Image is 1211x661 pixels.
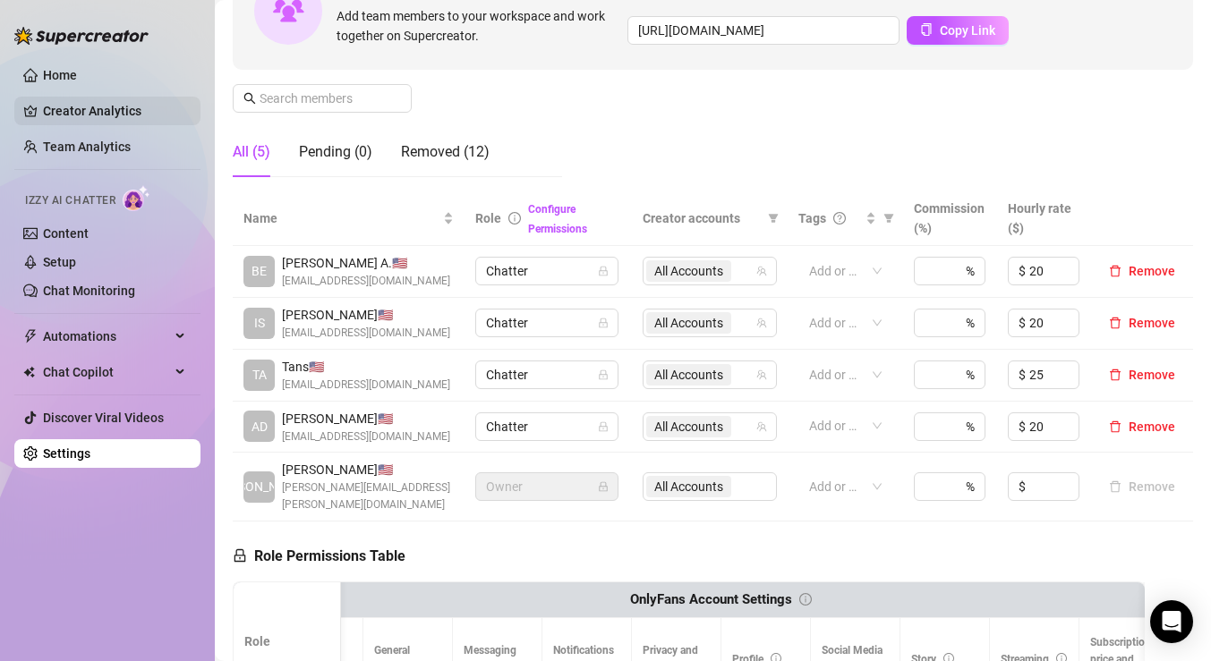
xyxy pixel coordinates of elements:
span: info-circle [508,212,521,225]
img: AI Chatter [123,185,150,211]
span: All Accounts [654,313,723,333]
span: All Accounts [654,365,723,385]
span: [PERSON_NAME] 🇺🇸 [282,409,450,428]
span: BE [252,261,267,281]
a: Settings [43,446,90,461]
span: TA [252,365,267,385]
button: Remove [1102,416,1182,437]
th: Hourly rate ($) [997,191,1091,246]
span: delete [1109,369,1121,381]
span: [EMAIL_ADDRESS][DOMAIN_NAME] [282,428,450,445]
span: Chatter [486,413,608,440]
span: Chat Copilot [43,358,170,386]
span: team [756,421,767,432]
span: team [756,318,767,328]
span: [PERSON_NAME] 🇺🇸 [282,305,450,325]
span: Creator accounts [643,208,761,228]
span: All Accounts [654,261,723,281]
span: All Accounts [646,260,731,282]
h5: Role Permissions Table [233,546,405,567]
button: Copy Link [907,16,1009,45]
button: Remove [1102,364,1182,386]
div: Removed (12) [401,141,490,163]
span: Tans 🇺🇸 [282,357,450,377]
span: team [756,266,767,276]
span: team [756,369,767,380]
span: Chatter [486,258,608,284]
button: Remove [1102,260,1182,282]
span: Tags [798,208,826,228]
span: search [243,92,256,105]
span: Chatter [486,309,608,336]
span: lock [598,266,609,276]
span: Name [243,208,439,228]
span: lock [598,369,609,380]
a: Creator Analytics [43,97,186,125]
span: All Accounts [646,416,731,437]
a: Chat Monitoring [43,284,135,298]
img: logo-BBDzfeDw.svg [14,27,149,45]
div: All (5) [233,141,270,163]
span: All Accounts [646,312,731,334]
img: Chat Copilot [23,366,35,378]
span: delete [1109,420,1121,433]
span: lock [233,548,247,563]
span: AD [252,417,268,436]
span: delete [1109,317,1121,329]
span: Chatter [486,361,608,388]
a: Content [43,226,89,241]
input: Search members [260,89,387,108]
span: thunderbolt [23,329,38,343]
span: Automations [43,322,170,351]
span: filter [880,205,898,232]
span: question-circle [833,212,846,225]
span: delete [1109,265,1121,277]
button: Remove [1102,476,1182,497]
span: Remove [1129,419,1175,434]
span: Owner [486,473,608,500]
span: IS [254,313,265,333]
span: lock [598,318,609,328]
button: Remove [1102,312,1182,334]
div: Pending (0) [299,141,372,163]
a: Setup [43,255,76,269]
span: [PERSON_NAME] [211,477,307,496]
span: Remove [1129,264,1175,278]
span: [PERSON_NAME][EMAIL_ADDRESS][PERSON_NAME][DOMAIN_NAME] [282,479,454,513]
span: filter [768,213,779,224]
span: All Accounts [654,417,723,436]
a: Configure Permissions [528,203,587,235]
div: Open Intercom Messenger [1150,600,1193,643]
span: filter [764,205,782,232]
span: Add team members to your workspace and work together on Supercreator. [337,6,620,46]
strong: OnlyFans Account Settings [630,591,792,607]
span: lock [598,421,609,432]
th: Name [233,191,465,246]
a: Discover Viral Videos [43,411,164,425]
span: [PERSON_NAME] 🇺🇸 [282,460,454,479]
span: lock [598,481,609,492]
span: Remove [1129,316,1175,330]
a: Home [43,68,77,82]
span: [EMAIL_ADDRESS][DOMAIN_NAME] [282,273,450,290]
span: [EMAIL_ADDRESS][DOMAIN_NAME] [282,377,450,394]
span: Copy Link [940,23,995,38]
span: Izzy AI Chatter [25,192,115,209]
span: Role [475,211,501,225]
span: All Accounts [646,364,731,386]
span: copy [920,23,933,36]
span: [EMAIL_ADDRESS][DOMAIN_NAME] [282,325,450,342]
span: filter [883,213,894,224]
span: Remove [1129,368,1175,382]
span: info-circle [799,593,812,606]
span: [PERSON_NAME] A. 🇺🇸 [282,253,450,273]
th: Commission (%) [903,191,997,246]
a: Team Analytics [43,140,131,154]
